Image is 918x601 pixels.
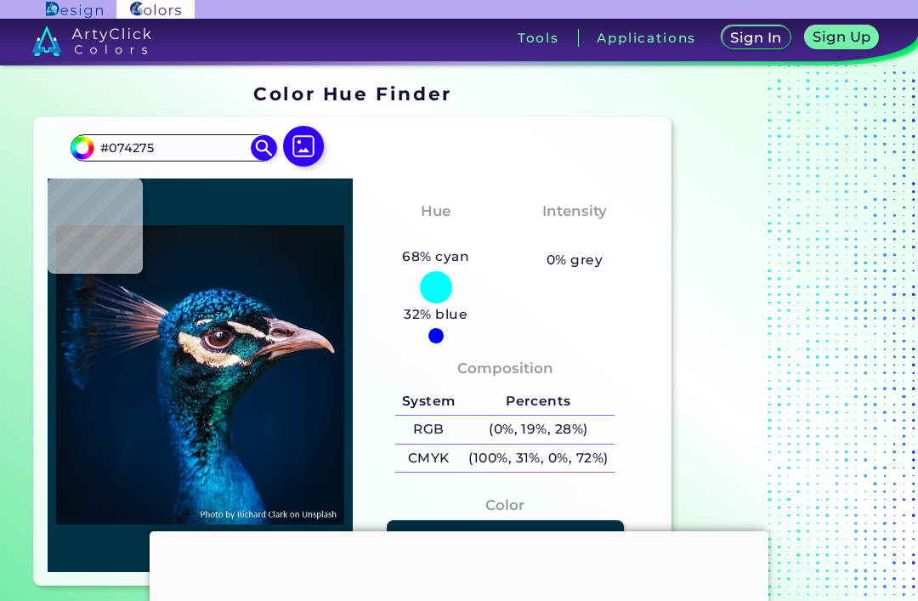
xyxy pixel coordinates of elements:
img: ArtyClick Design logo [46,2,103,18]
h4: Hue [421,199,450,224]
a: Sign Up [804,26,880,50]
h3: Tools [518,31,559,44]
img: img_pavlin.jpg [56,187,344,564]
h4: Intensity [542,199,607,224]
h5: RGB [395,416,462,444]
input: type color.. [94,136,252,159]
h5: CMYK [395,445,462,473]
h4: Composition [457,356,553,381]
h5: (100%, 31%, 0%, 72%) [462,445,615,473]
img: logo_artyclick_colors_white.svg [32,26,152,56]
h5: Sign Up [813,30,872,44]
h5: 68% cyan [396,246,476,268]
h5: System [395,388,462,416]
a: Sign In [721,26,791,50]
h1: Color Hue Finder [253,81,451,106]
img: icon picture [283,126,324,167]
h5: 0% grey [547,249,603,271]
h3: Vibrant [538,226,612,247]
img: icon search [251,135,276,161]
h3: Bluish Cyan [381,226,491,247]
h5: Sign In [730,31,783,45]
h5: Percents [462,388,615,416]
h5: (0%, 19%, 28%) [462,416,615,444]
h4: Color [485,493,524,518]
h5: 32% blue [398,303,474,326]
h3: Applications [597,31,696,44]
